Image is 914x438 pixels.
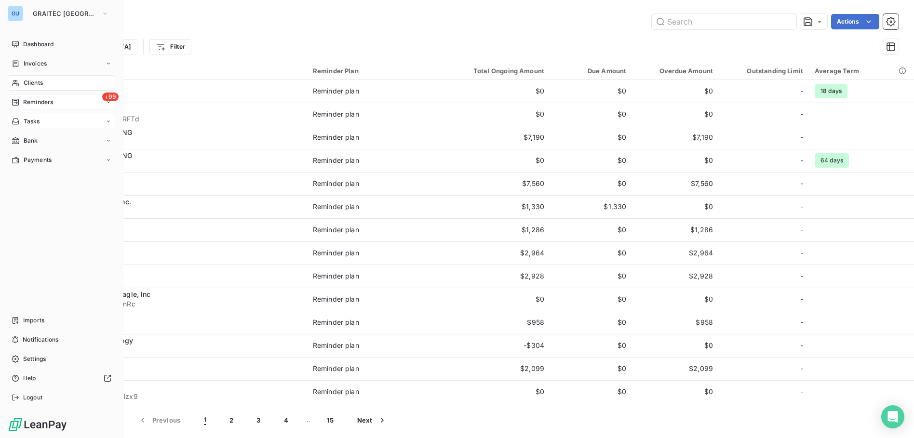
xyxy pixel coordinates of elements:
button: 2 [218,410,245,430]
span: - [800,248,803,258]
span: 64 days [815,153,849,168]
span: Reminders [23,98,53,106]
td: $0 [632,334,719,357]
td: $1,330 [550,195,632,218]
span: Logout [23,393,42,402]
div: Reminder plan [313,156,359,165]
span: … [300,412,315,428]
a: Bank [8,133,115,148]
span: Bank [24,136,38,145]
span: 1GRA35 [67,207,301,216]
a: Payments [8,152,115,168]
td: $0 [550,172,632,195]
button: 3 [245,410,272,430]
span: cus_QZqfKzUVb4lzx9 [67,392,301,401]
td: $0 [632,288,719,311]
td: $7,190 [441,126,550,149]
span: 83XI01 [67,276,301,286]
td: $0 [550,149,632,172]
span: cus_RTiTv1VvVWRFTd [67,114,301,124]
span: 1 [204,415,206,425]
div: Reminder plan [313,133,359,142]
div: Reminder Plan [313,67,435,75]
div: Reminder plan [313,109,359,119]
td: $0 [441,288,550,311]
span: - [800,387,803,397]
span: 18 days [815,84,847,98]
td: $0 [550,334,632,357]
div: Reminder plan [313,271,359,281]
button: Next [346,410,399,430]
span: Tasks [24,117,40,126]
td: $0 [441,80,550,103]
span: - [800,364,803,373]
td: $0 [632,380,719,403]
td: $0 [550,265,632,288]
td: $2,964 [441,241,550,265]
div: Outstanding Limit [725,67,803,75]
span: Invoices [24,59,47,68]
a: Help [8,371,115,386]
td: -$304 [441,334,550,357]
div: Average Term [815,67,908,75]
td: $0 [550,80,632,103]
div: Reminder plan [313,202,359,212]
td: $0 [441,103,550,126]
td: $7,560 [632,172,719,195]
span: 13DS01 [67,253,301,263]
td: $1,286 [632,218,719,241]
div: Reminder plan [313,364,359,373]
td: $0 [550,311,632,334]
td: $958 [632,311,719,334]
span: 1DVA50 [67,369,301,378]
span: 4CIS40 ∙ Cisco-Eagle, Inc [67,290,151,298]
span: Help [23,374,36,383]
div: GU [8,6,23,21]
div: Reminder plan [313,318,359,327]
a: Tasks [8,114,115,129]
a: Invoices [8,56,115,71]
td: $0 [441,380,550,403]
span: - [800,133,803,142]
span: Settings [23,355,46,363]
span: - [800,294,803,304]
td: $0 [550,241,632,265]
div: Reminder plan [313,248,359,258]
span: - [800,179,803,188]
div: Reminder plan [313,225,359,235]
button: Previous [126,410,192,430]
td: $0 [550,380,632,403]
td: $2,928 [441,265,550,288]
td: $0 [550,218,632,241]
div: Due Amount [556,67,626,75]
td: $7,560 [441,172,550,195]
span: - [800,86,803,96]
span: GRTC3693 [67,345,301,355]
div: Reminder plan [313,387,359,397]
span: 73DO10 [67,230,301,239]
td: $0 [632,80,719,103]
span: - [800,109,803,119]
td: $0 [632,195,719,218]
span: - [800,318,803,327]
td: $2,099 [441,357,550,380]
span: - [800,341,803,350]
div: Total Ongoing Amount [446,67,544,75]
td: $0 [550,357,632,380]
span: Clients [24,79,43,87]
a: Dashboard [8,37,115,52]
span: 4HHI66 [67,91,301,101]
span: +99 [102,93,119,101]
td: $2,928 [632,265,719,288]
td: $1,286 [441,218,550,241]
td: $0 [550,126,632,149]
a: Imports [8,313,115,328]
a: +99Reminders [8,94,115,110]
div: Reminder plan [313,294,359,304]
span: 5 Factor Technology [67,336,133,345]
span: - [800,225,803,235]
span: Imports [23,316,44,325]
button: 4 [272,410,300,430]
span: GRAITEC [GEOGRAPHIC_DATA] [33,10,97,17]
span: 720E01 [67,137,301,147]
